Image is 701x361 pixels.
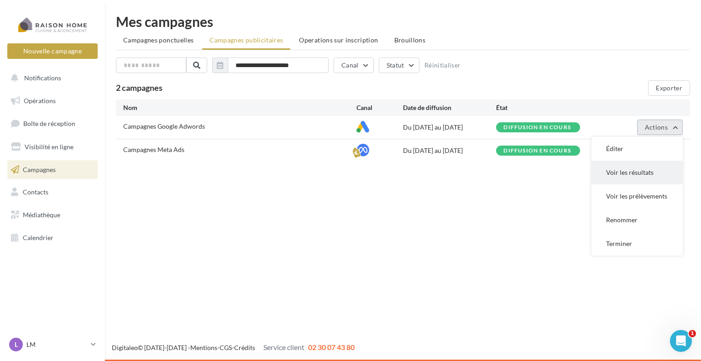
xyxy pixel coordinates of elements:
[645,123,668,131] span: Actions
[424,62,461,69] button: Réinitialiser
[394,36,426,44] span: Brouillons
[591,184,683,208] button: Voir les prélèvements
[5,160,99,179] a: Campagnes
[112,344,355,351] span: © [DATE]-[DATE] - - -
[5,205,99,225] a: Médiathèque
[379,58,419,73] button: Statut
[190,344,217,351] a: Mentions
[503,125,571,131] div: Diffusion en cours
[5,137,99,157] a: Visibilité en ligne
[234,344,255,351] a: Crédits
[689,330,696,337] span: 1
[503,148,571,154] div: Diffusion en cours
[116,15,690,28] div: Mes campagnes
[25,143,73,151] span: Visibilité en ligne
[5,68,96,88] button: Notifications
[637,120,683,135] button: Actions
[591,137,683,161] button: Éditer
[403,103,496,112] div: Date de diffusion
[23,188,48,196] span: Contacts
[123,122,205,130] span: Campagnes Google Adwords
[24,97,56,105] span: Opérations
[591,208,683,232] button: Renommer
[5,114,99,133] a: Boîte de réception
[263,343,304,351] span: Service client
[5,228,99,247] a: Calendrier
[496,103,589,112] div: État
[334,58,374,73] button: Canal
[24,74,61,82] span: Notifications
[5,183,99,202] a: Contacts
[591,161,683,184] button: Voir les résultats
[356,103,403,112] div: Canal
[23,211,60,219] span: Médiathèque
[403,123,496,132] div: Du [DATE] au [DATE]
[26,340,87,349] p: LM
[116,83,162,93] span: 2 campagnes
[123,146,184,153] span: Campagnes Meta Ads
[648,80,690,96] button: Exporter
[123,36,194,44] span: Campagnes ponctuelles
[220,344,232,351] a: CGS
[23,234,53,241] span: Calendrier
[5,91,99,110] a: Opérations
[112,344,138,351] a: Digitaleo
[7,43,98,59] button: Nouvelle campagne
[23,165,56,173] span: Campagnes
[403,146,496,155] div: Du [DATE] au [DATE]
[123,103,356,112] div: Nom
[299,36,378,44] span: Operations sur inscription
[23,120,75,127] span: Boîte de réception
[591,232,683,256] button: Terminer
[670,330,692,352] iframe: Intercom live chat
[308,343,355,351] span: 02 30 07 43 80
[7,336,98,353] a: L LM
[15,340,18,349] span: L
